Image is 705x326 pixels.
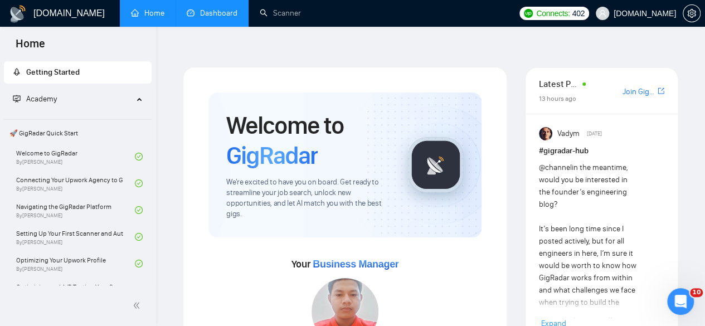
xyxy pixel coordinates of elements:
img: gigradar-logo.png [408,137,464,193]
a: Setting Up Your First Scanner and Auto-BidderBy[PERSON_NAME] [16,225,135,249]
span: check-circle [135,233,143,241]
iframe: Intercom live chat [667,288,694,315]
span: rocket [13,68,21,76]
span: Academy [26,94,57,104]
a: export [658,86,664,96]
span: check-circle [135,206,143,214]
a: dashboardDashboard [187,8,237,18]
button: setting [683,4,701,22]
span: 10 [690,288,703,297]
h1: # gigradar-hub [539,145,664,157]
span: Academy [13,94,57,104]
a: searchScanner [260,8,301,18]
span: Vadym [557,128,580,140]
span: Connects: [536,7,570,20]
span: @channel [539,163,572,172]
span: check-circle [135,179,143,187]
img: upwork-logo.png [524,9,533,18]
span: export [658,86,664,95]
h1: Welcome to [226,110,390,171]
span: check-circle [135,260,143,267]
img: logo [9,5,27,23]
a: Join GigRadar Slack Community [623,86,655,98]
span: Business Manager [313,259,398,270]
li: Getting Started [4,61,152,84]
span: Getting Started [26,67,80,77]
span: Your [291,258,399,270]
span: fund-projection-screen [13,95,21,103]
span: GigRadar [226,140,318,171]
a: setting [683,9,701,18]
a: Optimizing and A/B Testing Your Scanner for Better Results [16,278,135,303]
a: Welcome to GigRadarBy[PERSON_NAME] [16,144,135,169]
span: user [599,9,606,17]
span: Latest Posts from the GigRadar Community [539,77,579,91]
img: Vadym [539,127,552,140]
span: Home [7,36,54,59]
a: homeHome [131,8,164,18]
a: Navigating the GigRadar PlatformBy[PERSON_NAME] [16,198,135,222]
span: 🚀 GigRadar Quick Start [5,122,150,144]
span: 402 [572,7,585,20]
span: We're excited to have you on board. Get ready to streamline your job search, unlock new opportuni... [226,177,390,220]
span: [DATE] [586,129,601,139]
span: setting [683,9,700,18]
a: Optimizing Your Upwork ProfileBy[PERSON_NAME] [16,251,135,276]
span: 13 hours ago [539,95,576,103]
a: Connecting Your Upwork Agency to GigRadarBy[PERSON_NAME] [16,171,135,196]
span: double-left [133,300,144,311]
span: check-circle [135,153,143,160]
